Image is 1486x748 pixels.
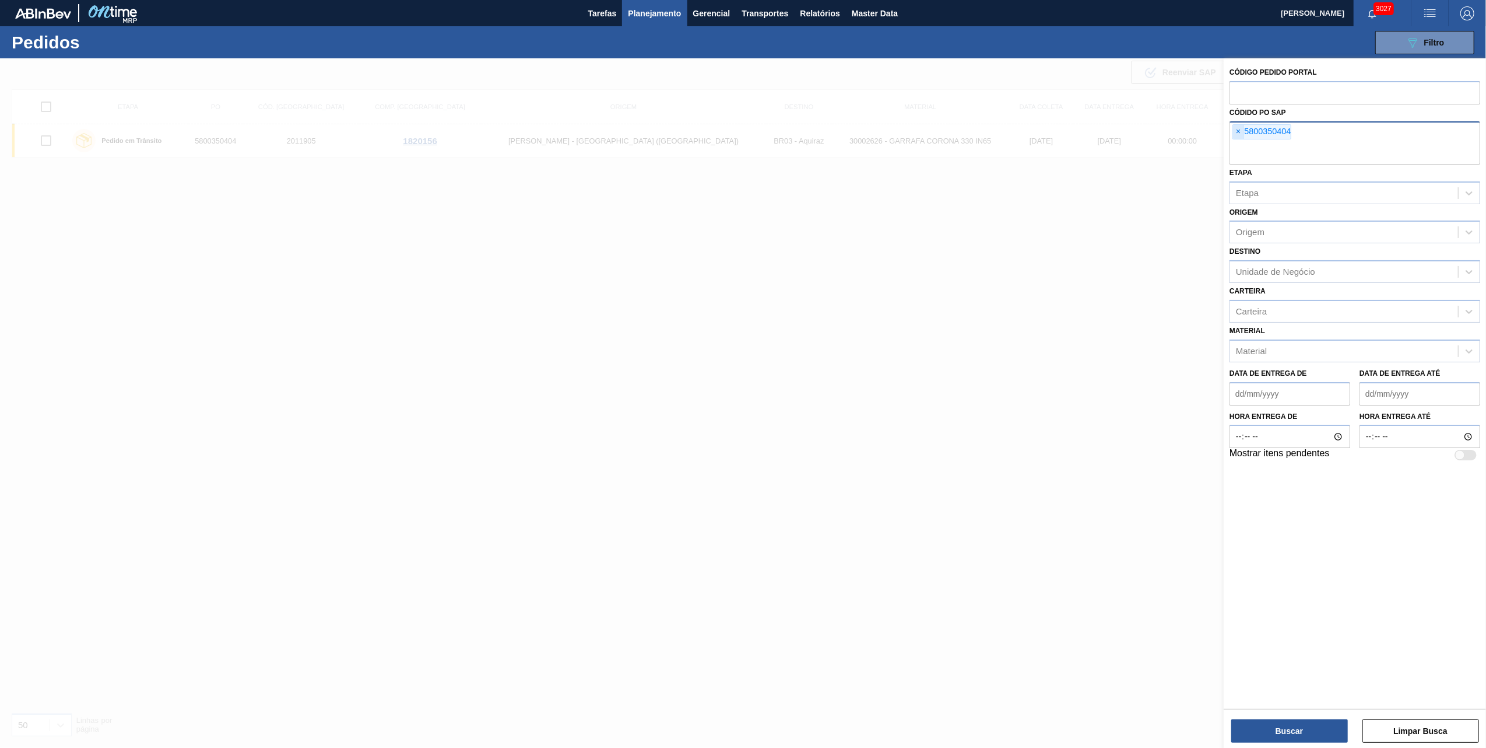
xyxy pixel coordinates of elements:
[1236,228,1264,237] div: Origem
[1236,346,1267,356] div: Material
[1229,408,1350,425] label: Hora entrega de
[1359,382,1480,406] input: dd/mm/yyyy
[1233,125,1244,139] span: ×
[1229,448,1330,462] label: Mostrar itens pendentes
[1236,188,1259,198] div: Etapa
[1229,169,1252,177] label: Etapa
[1229,382,1350,406] input: dd/mm/yyyy
[628,6,681,20] span: Planejamento
[1229,369,1307,378] label: Data de Entrega de
[1229,208,1258,216] label: Origem
[693,6,730,20] span: Gerencial
[1229,247,1260,256] label: Destino
[852,6,898,20] span: Master Data
[1460,6,1474,20] img: Logout
[1423,6,1437,20] img: userActions
[1236,267,1315,277] div: Unidade de Negócio
[1229,287,1266,295] label: Carteira
[1229,68,1317,76] label: Código Pedido Portal
[1229,109,1286,117] label: Códido PO SAP
[1375,31,1474,54] button: Filtro
[1236,306,1267,316] div: Carteira
[1232,124,1291,139] div: 5800350404
[15,8,71,19] img: TNhmsLtSVTkK8tSr43FrP2fwEKptu5GPRR3wAAAABJRU5ErkJggg==
[588,6,617,20] span: Tarefas
[1373,2,1394,15] span: 3027
[12,36,193,49] h1: Pedidos
[1354,5,1391,22] button: Notificações
[1424,38,1445,47] span: Filtro
[742,6,788,20] span: Transportes
[1229,327,1265,335] label: Material
[1359,408,1480,425] label: Hora entrega até
[1359,369,1441,378] label: Data de Entrega até
[800,6,839,20] span: Relatórios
